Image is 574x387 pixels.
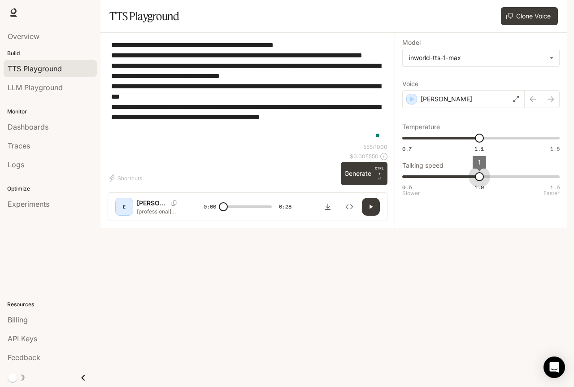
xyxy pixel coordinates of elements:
span: 1.0 [474,183,484,191]
div: inworld-tts-1-max [403,49,559,66]
p: Slower [402,191,420,196]
span: 1.1 [474,145,484,152]
p: Temperature [402,124,440,130]
p: [PERSON_NAME] [137,199,168,208]
div: Open Intercom Messenger [544,357,565,378]
span: 0.5 [402,183,412,191]
span: 0:28 [279,202,291,211]
p: Model [402,39,421,46]
span: 0.7 [402,145,412,152]
p: Faster [544,191,560,196]
span: 1.5 [550,145,560,152]
p: [professional] Forget what you think you know about success. [dramatically] It’s not about luck… ... [137,208,182,215]
button: Copy Voice ID [168,200,180,206]
button: Inspect [340,198,358,216]
button: Clone Voice [501,7,558,25]
span: 0:00 [204,202,216,211]
button: Download audio [319,198,337,216]
h1: TTS Playground [109,7,179,25]
span: 1.5 [550,183,560,191]
div: inworld-tts-1-max [409,53,545,62]
p: CTRL + [375,165,384,176]
button: Shortcuts [108,171,146,185]
p: [PERSON_NAME] [421,95,472,104]
button: GenerateCTRL +⏎ [341,162,387,185]
p: Talking speed [402,162,444,169]
p: Voice [402,81,418,87]
span: 1 [478,158,481,166]
textarea: To enrich screen reader interactions, please activate Accessibility in Grammarly extension settings [111,40,384,143]
div: E [117,200,131,214]
p: ⏎ [375,165,384,182]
